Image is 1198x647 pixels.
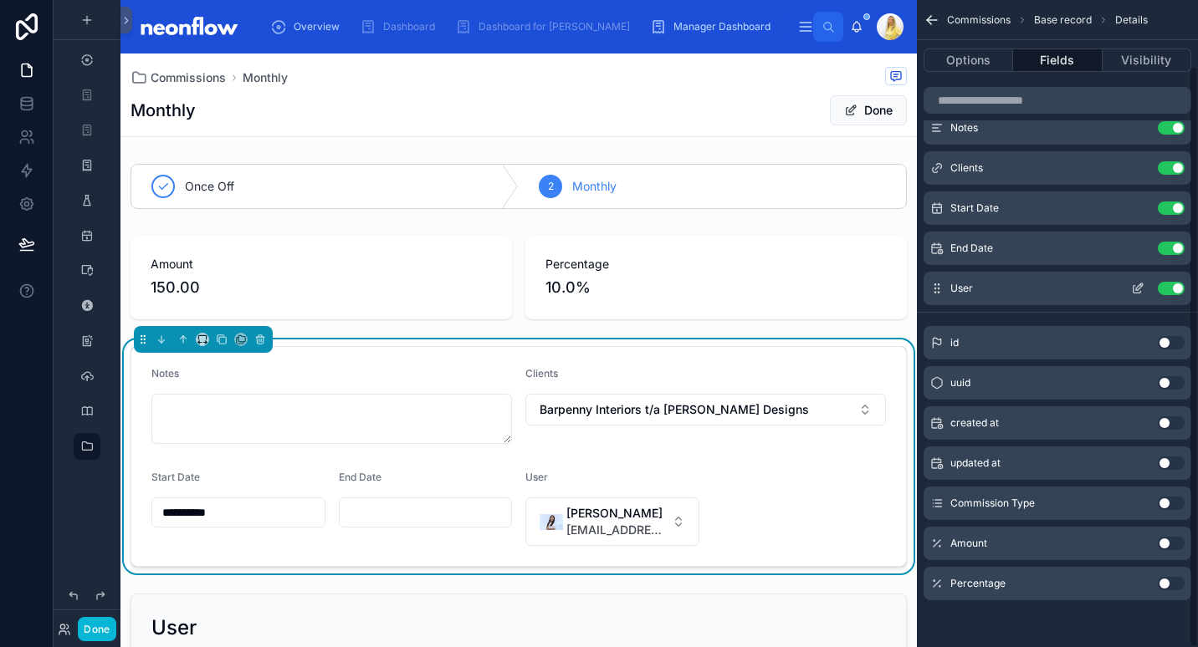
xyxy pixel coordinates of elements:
[525,367,558,380] span: Clients
[78,617,115,641] button: Done
[151,367,179,380] span: Notes
[151,471,200,483] span: Start Date
[950,336,959,349] span: id
[151,69,226,86] span: Commissions
[950,282,973,295] span: User
[950,201,999,215] span: Start Date
[950,577,1006,590] span: Percentage
[1103,48,1191,72] button: Visibility
[450,12,642,42] a: Dashboard for [PERSON_NAME]
[479,20,630,33] span: Dashboard for [PERSON_NAME]
[673,20,771,33] span: Manager Dashboard
[950,537,987,550] span: Amount
[134,13,243,40] img: App logo
[950,456,1001,470] span: updated at
[131,69,226,86] a: Commissions
[566,522,665,538] span: [EMAIL_ADDRESS][DOMAIN_NAME]
[950,416,999,430] span: created at
[950,121,978,135] span: Notes
[257,8,813,45] div: scrollable content
[243,69,288,86] a: Monthly
[525,394,886,425] button: Select Button
[924,48,1013,72] button: Options
[540,401,809,418] span: Barpenny Interiors t/a [PERSON_NAME] Designs
[1013,48,1102,72] button: Fields
[339,471,381,483] span: End Date
[294,20,340,33] span: Overview
[1115,13,1148,27] span: Details
[950,242,993,255] span: End Date
[950,497,1035,510] span: Commission Type
[566,505,665,522] span: [PERSON_NAME]
[830,95,907,125] button: Done
[355,12,447,42] a: Dashboard
[1034,13,1092,27] span: Base record
[645,12,782,42] a: Manager Dashboard
[131,99,196,122] h1: Monthly
[383,20,435,33] span: Dashboard
[265,12,351,42] a: Overview
[525,471,548,483] span: User
[947,13,1011,27] span: Commissions
[950,376,970,390] span: uuid
[525,497,699,546] button: Select Button
[950,161,983,175] span: Clients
